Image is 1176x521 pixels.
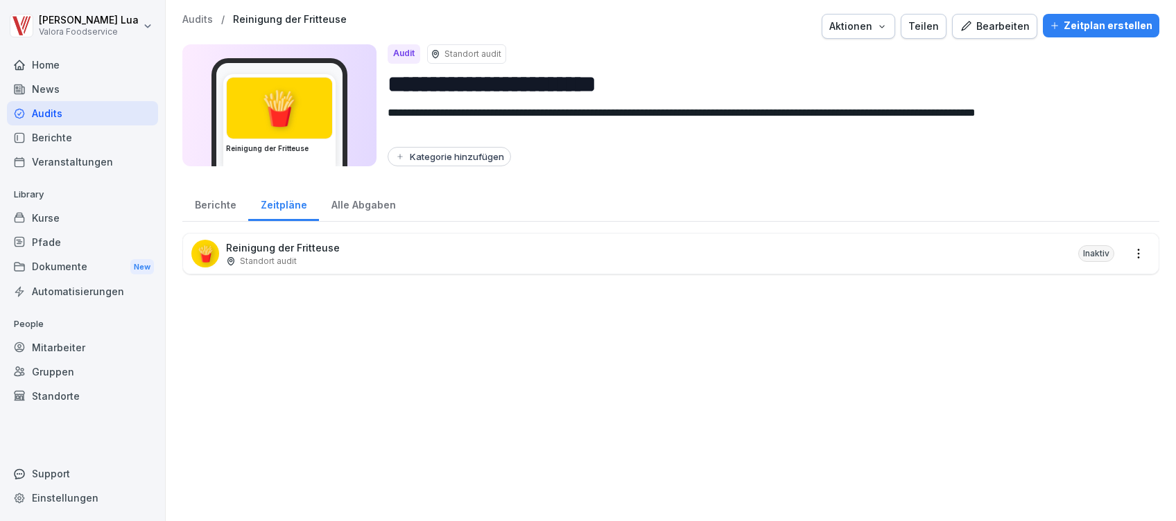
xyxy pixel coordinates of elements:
[7,254,158,280] a: DokumenteNew
[39,27,139,37] p: Valora Foodservice
[191,240,219,267] div: 🍟
[7,184,158,206] p: Library
[388,44,420,64] div: Audit
[7,360,158,384] a: Gruppen
[226,240,340,255] p: Reinigung der Fritteuse
[908,19,939,34] div: Teilen
[7,254,158,280] div: Dokumente
[7,101,158,125] a: Audits
[240,255,297,267] p: Standort audit
[233,14,347,26] a: Reinigung der Fritteuse
[7,486,158,510] a: Einstellungen
[952,14,1037,39] button: Bearbeiten
[1043,14,1159,37] button: Zeitplan erstellen
[7,313,158,335] p: People
[444,48,501,60] p: Standort audit
[901,14,946,39] button: Teilen
[221,14,225,26] p: /
[7,206,158,230] a: Kurse
[130,259,154,275] div: New
[7,279,158,303] a: Automatisierungen
[226,143,333,154] h3: Reinigung der Fritteuse
[829,19,888,34] div: Aktionen
[822,14,895,39] button: Aktionen
[7,53,158,77] a: Home
[7,461,158,486] div: Support
[1050,18,1152,33] div: Zeitplan erstellen
[960,19,1030,34] div: Bearbeiten
[7,384,158,408] a: Standorte
[7,77,158,101] a: News
[7,230,158,254] a: Pfade
[39,15,139,26] p: [PERSON_NAME] Lua
[182,14,213,26] a: Audits
[248,186,319,221] a: Zeitpläne
[1078,245,1114,262] div: Inaktiv
[7,150,158,174] a: Veranstaltungen
[182,186,248,221] a: Berichte
[319,186,408,221] a: Alle Abgaben
[388,147,511,166] button: Kategorie hinzufügen
[395,151,504,162] div: Kategorie hinzufügen
[7,125,158,150] a: Berichte
[227,78,332,139] div: 🍟
[7,335,158,360] a: Mitarbeiter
